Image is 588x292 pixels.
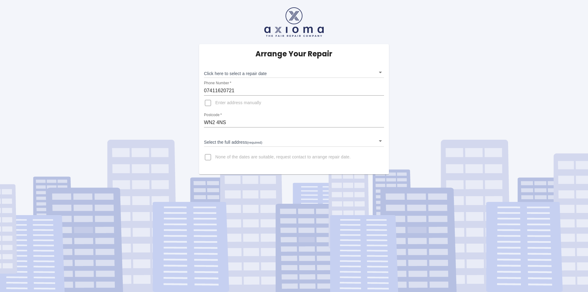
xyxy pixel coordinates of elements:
[204,112,222,118] label: Postcode
[215,154,351,160] span: None of the dates are suitable, request contact to arrange repair date.
[204,81,231,86] label: Phone Number
[215,100,261,106] span: Enter address manually
[264,7,324,37] img: axioma
[255,49,332,59] h5: Arrange Your Repair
